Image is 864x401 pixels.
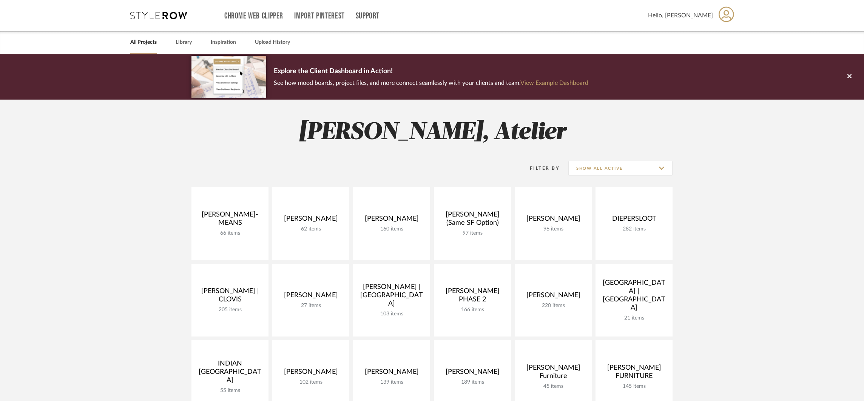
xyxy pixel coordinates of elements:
[278,215,343,226] div: [PERSON_NAME]
[197,210,262,230] div: [PERSON_NAME]-MEANS
[278,379,343,386] div: 102 items
[440,368,505,379] div: [PERSON_NAME]
[359,215,424,226] div: [PERSON_NAME]
[160,118,704,147] h2: [PERSON_NAME], Atelier
[602,315,667,321] div: 21 items
[197,230,262,237] div: 66 items
[520,80,588,86] a: View Example Dashboard
[278,368,343,379] div: [PERSON_NAME]
[359,379,424,386] div: 139 items
[197,360,262,387] div: INDIAN [GEOGRAPHIC_DATA]
[278,226,343,232] div: 62 items
[274,78,588,88] p: See how mood boards, project files, and more connect seamlessly with your clients and team.
[359,226,424,232] div: 160 items
[294,13,345,19] a: Import Pinterest
[521,215,586,226] div: [PERSON_NAME]
[440,210,505,230] div: [PERSON_NAME] (Same SF Option)
[197,387,262,394] div: 55 items
[648,11,713,20] span: Hello, [PERSON_NAME]
[521,291,586,303] div: [PERSON_NAME]
[211,37,236,48] a: Inspiration
[224,13,283,19] a: Chrome Web Clipper
[440,230,505,237] div: 97 items
[278,303,343,309] div: 27 items
[130,37,157,48] a: All Projects
[359,368,424,379] div: [PERSON_NAME]
[602,279,667,315] div: [GEOGRAPHIC_DATA] | [GEOGRAPHIC_DATA]
[602,215,667,226] div: DIEPERSLOOT
[520,164,560,172] div: Filter By
[521,226,586,232] div: 96 items
[278,291,343,303] div: [PERSON_NAME]
[602,364,667,383] div: [PERSON_NAME] FURNITURE
[255,37,290,48] a: Upload History
[176,37,192,48] a: Library
[440,287,505,307] div: [PERSON_NAME] PHASE 2
[197,287,262,307] div: [PERSON_NAME] | CLOVIS
[356,13,380,19] a: Support
[197,307,262,313] div: 205 items
[359,311,424,317] div: 103 items
[521,303,586,309] div: 220 items
[440,307,505,313] div: 166 items
[191,56,266,98] img: d5d033c5-7b12-40c2-a960-1ecee1989c38.png
[602,383,667,390] div: 145 items
[521,364,586,383] div: [PERSON_NAME] Furniture
[274,66,588,78] p: Explore the Client Dashboard in Action!
[521,383,586,390] div: 45 items
[602,226,667,232] div: 282 items
[359,283,424,311] div: [PERSON_NAME] | [GEOGRAPHIC_DATA]
[440,379,505,386] div: 189 items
